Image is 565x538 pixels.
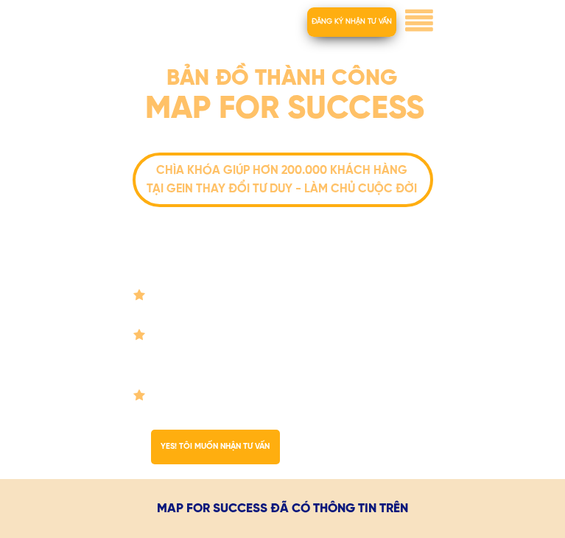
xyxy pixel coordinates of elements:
h3: Map For Success dành những ai thực sự muốn: [157,229,323,269]
li: Thấu hiểu điểm mạnh, điểm yếu của bản thân. [133,283,292,323]
span: BẢN ĐỒ THÀNH CÔNG [166,67,397,91]
p: Đăng ký nhận tư vấn [307,7,397,37]
span: MAP FOR SUCCESS [145,93,424,126]
h3: MAP FOR SUCCESS ĐÃ CÓ THÔNG TIN TRÊN [135,497,430,520]
h3: CHÌA KHÓA GIÚP HƠN 200.000 KHÁCH HÀNG TẠI GEIN THAY ĐỔI TƯ DUY - LÀM CHỦ CUỘC ĐỜI [103,161,461,199]
li: Khai phá năng lực bẩm sinh trong con người bạn. [133,323,292,383]
li: [PERSON_NAME] kế hoạch lộ trình phát triển sự nghiệp. [133,383,292,444]
p: YES! TÔI MUỐN NHẬN TƯ VẤN [151,430,281,464]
